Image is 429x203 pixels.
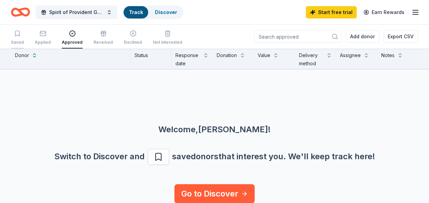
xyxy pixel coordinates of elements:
[35,40,51,45] div: Applied
[124,27,142,49] button: Declined
[153,27,182,49] button: Not interested
[306,6,357,18] a: Start free trial
[94,27,113,49] button: Received
[383,30,418,43] button: Export CSV
[175,51,200,68] div: Response date
[130,49,171,69] div: Status
[16,149,413,165] div: Switch to Discover and save donors that interest you. We ' ll keep track here!
[346,30,379,43] button: Add donor
[94,40,113,45] div: Received
[124,40,142,45] div: Declined
[62,27,83,49] button: Approved
[155,9,177,15] a: Discover
[254,30,342,43] input: Search approved
[35,27,51,49] button: Applied
[11,27,24,49] button: Saved
[11,40,24,45] div: Saved
[123,5,183,19] button: TrackDiscover
[11,4,30,20] a: Home
[153,40,182,45] div: Not interested
[217,51,237,59] div: Donation
[258,51,270,59] div: Value
[381,51,395,59] div: Notes
[49,8,104,16] span: Spirit of Provident Gala
[359,6,409,18] a: Earn Rewards
[16,124,413,135] div: Welcome, [PERSON_NAME] !
[35,5,117,19] button: Spirit of Provident Gala
[15,51,29,59] div: Donor
[340,51,361,59] div: Assignee
[129,9,143,15] a: Track
[299,51,324,68] div: Delivery method
[62,40,83,45] div: Approved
